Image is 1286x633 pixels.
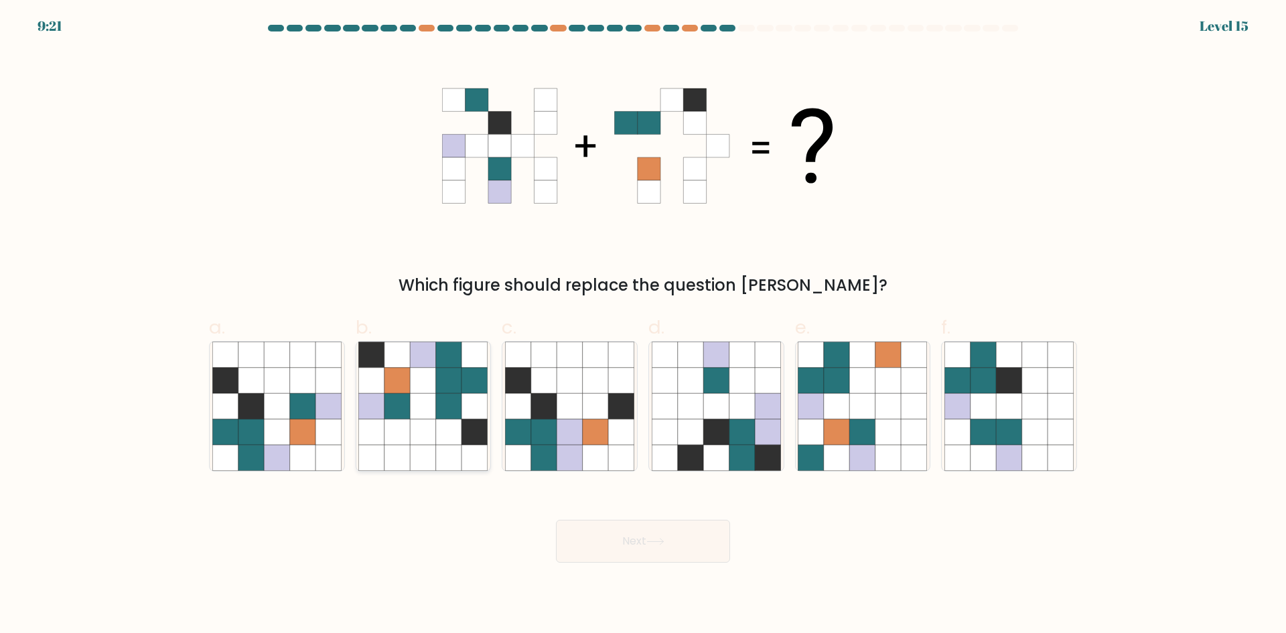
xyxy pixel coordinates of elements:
div: Which figure should replace the question [PERSON_NAME]? [217,273,1069,297]
div: 9:21 [38,16,62,36]
span: c. [502,314,516,340]
span: a. [209,314,225,340]
span: e. [795,314,810,340]
span: f. [941,314,950,340]
button: Next [556,520,730,563]
span: b. [356,314,372,340]
div: Level 15 [1200,16,1248,36]
span: d. [648,314,664,340]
